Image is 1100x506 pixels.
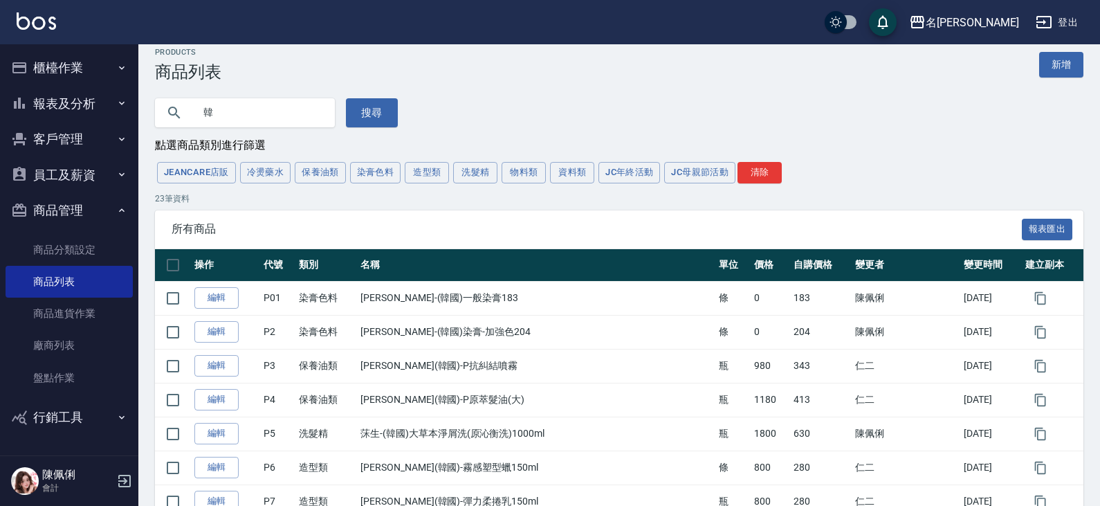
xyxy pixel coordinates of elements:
span: 所有商品 [172,222,1022,236]
a: 報表匯出 [1022,222,1073,235]
td: 0 [751,315,790,349]
a: 商品列表 [6,266,133,298]
td: [DATE] [960,451,1022,485]
th: 代號 [260,249,295,282]
td: [DATE] [960,417,1022,451]
div: 名[PERSON_NAME] [926,14,1019,31]
td: [DATE] [960,383,1022,417]
td: 莯生-(韓國)大草本淨屑洗(原沁衡洗)1000ml [357,417,715,451]
button: JeanCare店販 [157,162,236,183]
td: 280 [790,451,852,485]
button: JC年終活動 [598,162,660,183]
td: 1180 [751,383,790,417]
th: 變更者 [852,249,960,282]
td: 條 [715,451,751,485]
h5: 陳佩俐 [42,468,113,482]
td: P6 [260,451,295,485]
p: 會計 [42,482,113,494]
td: 仁二 [852,383,960,417]
td: 陳佩俐 [852,281,960,315]
td: 陳佩俐 [852,417,960,451]
th: 變更時間 [960,249,1022,282]
th: 單位 [715,249,751,282]
a: 廠商列表 [6,329,133,361]
button: 造型類 [405,162,449,183]
button: 客戶管理 [6,121,133,157]
button: save [869,8,897,36]
img: Logo [17,12,56,30]
td: 造型類 [295,451,357,485]
a: 編輯 [194,457,239,478]
button: 櫃檯作業 [6,50,133,86]
button: 保養油類 [295,162,346,183]
input: 搜尋關鍵字 [194,94,324,132]
a: 編輯 [194,355,239,377]
button: 染膏色料 [350,162,401,183]
td: 630 [790,417,852,451]
td: [PERSON_NAME]-(韓國)染膏-加強色204 [357,315,715,349]
td: 保養油類 [295,349,357,383]
td: P5 [260,417,295,451]
td: 瓶 [715,349,751,383]
button: 洗髮精 [453,162,497,183]
td: [PERSON_NAME]-(韓國)一般染膏183 [357,281,715,315]
button: 名[PERSON_NAME] [904,8,1025,37]
th: 價格 [751,249,790,282]
td: 陳佩俐 [852,315,960,349]
td: P3 [260,349,295,383]
td: [DATE] [960,315,1022,349]
img: Person [11,467,39,495]
td: 800 [751,451,790,485]
td: 染膏色料 [295,315,357,349]
td: [DATE] [960,349,1022,383]
a: 編輯 [194,321,239,343]
th: 類別 [295,249,357,282]
th: 自購價格 [790,249,852,282]
td: 1800 [751,417,790,451]
button: 物料類 [502,162,546,183]
td: 瓶 [715,383,751,417]
a: 商品分類設定 [6,234,133,266]
p: 23 筆資料 [155,192,1083,205]
td: 980 [751,349,790,383]
a: 商品進貨作業 [6,298,133,329]
td: 仁二 [852,349,960,383]
button: 資料類 [550,162,594,183]
button: 冷燙藥水 [240,162,291,183]
button: 報表匯出 [1022,219,1073,240]
td: 仁二 [852,451,960,485]
td: 染膏色料 [295,281,357,315]
td: P4 [260,383,295,417]
h2: Products [155,48,221,57]
a: 新增 [1039,52,1083,78]
th: 操作 [191,249,260,282]
td: 條 [715,281,751,315]
a: 盤點作業 [6,362,133,394]
td: 保養油類 [295,383,357,417]
a: 編輯 [194,389,239,410]
h3: 商品列表 [155,62,221,82]
td: 洗髮精 [295,417,357,451]
button: 登出 [1030,10,1083,35]
th: 名稱 [357,249,715,282]
button: 清除 [737,162,782,183]
a: 編輯 [194,287,239,309]
td: [PERSON_NAME](韓國)-霧感塑型蠟150ml [357,451,715,485]
td: 條 [715,315,751,349]
a: 編輯 [194,423,239,444]
button: 員工及薪資 [6,157,133,193]
button: 行銷工具 [6,399,133,435]
button: 報表及分析 [6,86,133,122]
div: 點選商品類別進行篩選 [155,138,1083,153]
td: 183 [790,281,852,315]
td: 343 [790,349,852,383]
td: 413 [790,383,852,417]
td: 0 [751,281,790,315]
td: P01 [260,281,295,315]
button: JC母親節活動 [664,162,735,183]
td: P2 [260,315,295,349]
td: [PERSON_NAME](韓國)-P抗糾結噴霧 [357,349,715,383]
td: 瓶 [715,417,751,451]
td: 204 [790,315,852,349]
button: 搜尋 [346,98,398,127]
